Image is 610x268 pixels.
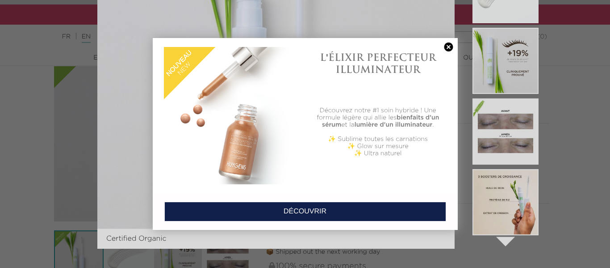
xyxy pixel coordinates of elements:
[309,107,447,128] p: Découvrez notre #1 soin hybride ! Une formule légère qui allie les et la .
[322,115,439,128] b: bienfaits d'un sérum
[355,122,433,128] b: lumière d'un illuminateur
[309,136,447,143] p: ✨ Sublime toutes les carnations
[164,202,446,221] a: DÉCOUVRIR
[309,143,447,150] p: ✨ Glow sur mesure
[309,51,447,75] h1: L'ÉLIXIR PERFECTEUR ILLUMINATEUR
[309,150,447,157] p: ✨ Ultra naturel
